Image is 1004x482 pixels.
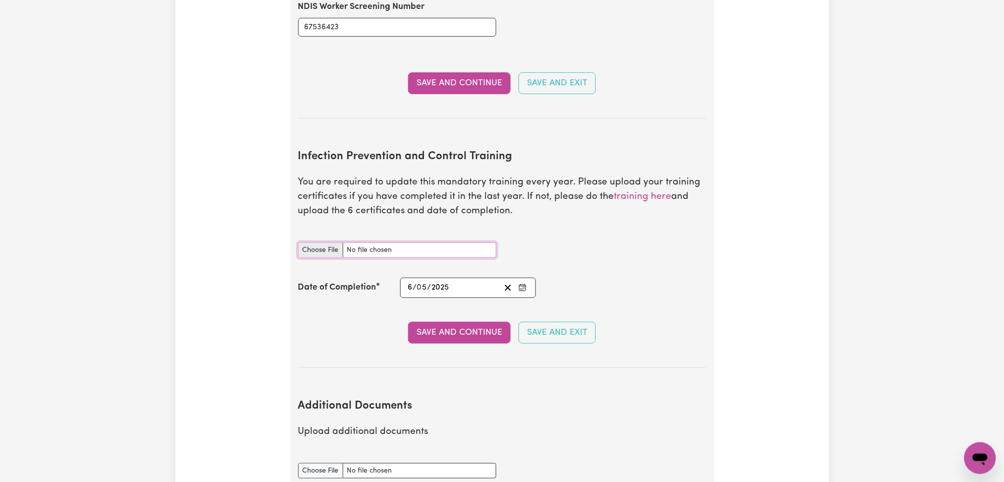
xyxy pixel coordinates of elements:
[408,322,511,344] button: Save and Continue
[298,400,706,413] h2: Additional Documents
[500,281,516,295] button: Clear date
[519,322,596,344] button: Save and Exit
[427,283,431,292] span: /
[298,150,706,164] h2: Infection Prevention and Control Training
[418,281,427,295] input: --
[519,72,596,94] button: Save and Exit
[298,425,706,439] p: Upload additional documents
[408,72,511,94] button: Save and Continue
[964,442,996,474] iframe: Button to launch messaging window
[516,281,529,295] button: Enter the Date of Completion of your Infection Prevention and Control Training
[417,284,422,292] span: 0
[298,281,376,294] label: Date of Completion
[413,283,417,292] span: /
[298,176,706,218] p: You are required to update this mandatory training every year. Please upload your training certif...
[614,192,672,201] a: training here
[431,281,450,295] input: ----
[408,281,413,295] input: --
[298,0,425,13] label: NDIS Worker Screening Number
